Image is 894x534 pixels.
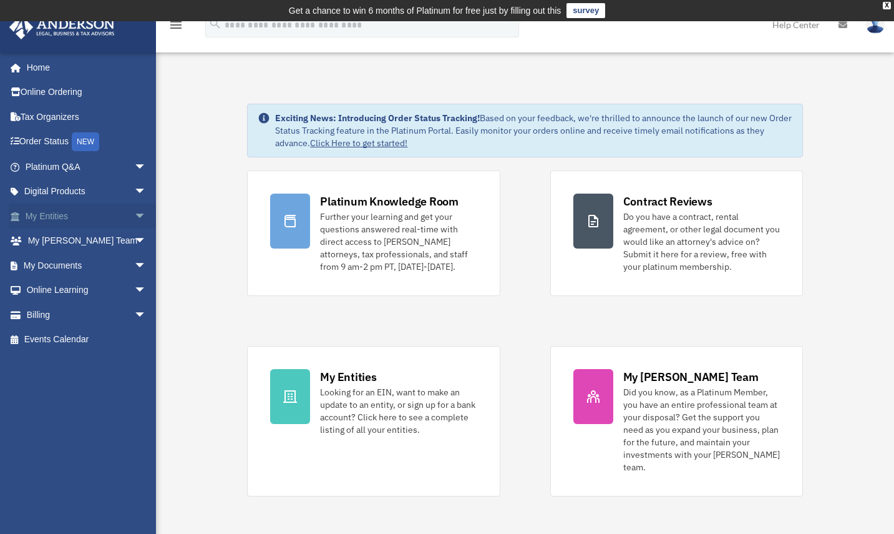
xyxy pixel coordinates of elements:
a: Order StatusNEW [9,129,165,155]
strong: Exciting News: Introducing Order Status Tracking! [275,112,480,124]
div: Platinum Knowledge Room [320,194,459,209]
a: Contract Reviews Do you have a contract, rental agreement, or other legal document you would like... [550,171,803,296]
i: search [208,17,222,31]
a: Home [9,55,159,80]
span: arrow_drop_down [134,302,159,328]
div: Get a chance to win 6 months of Platinum for free just by filling out this [289,3,561,18]
a: Events Calendar [9,327,165,352]
div: Looking for an EIN, want to make an update to an entity, or sign up for a bank account? Click her... [320,386,477,436]
div: Did you know, as a Platinum Member, you have an entire professional team at your disposal? Get th... [623,386,780,473]
div: NEW [72,132,99,151]
i: menu [168,17,183,32]
a: Billingarrow_drop_down [9,302,165,327]
a: menu [168,22,183,32]
span: arrow_drop_down [134,253,159,279]
img: User Pic [866,16,885,34]
div: close [883,2,891,9]
a: Online Learningarrow_drop_down [9,278,165,303]
span: arrow_drop_down [134,154,159,180]
a: Click Here to get started! [310,137,407,149]
a: My Documentsarrow_drop_down [9,253,165,278]
a: Platinum Knowledge Room Further your learning and get your questions answered real-time with dire... [247,171,500,296]
a: Online Ordering [9,80,165,105]
a: My Entitiesarrow_drop_down [9,204,165,229]
div: My [PERSON_NAME] Team [623,369,759,385]
a: Digital Productsarrow_drop_down [9,179,165,204]
a: My [PERSON_NAME] Teamarrow_drop_down [9,229,165,254]
a: Platinum Q&Aarrow_drop_down [9,154,165,179]
a: My [PERSON_NAME] Team Did you know, as a Platinum Member, you have an entire professional team at... [550,346,803,497]
div: Contract Reviews [623,194,712,209]
div: My Entities [320,369,376,385]
img: Anderson Advisors Platinum Portal [6,15,119,39]
span: arrow_drop_down [134,179,159,205]
span: arrow_drop_down [134,204,159,229]
div: Do you have a contract, rental agreement, or other legal document you would like an attorney's ad... [623,210,780,273]
div: Based on your feedback, we're thrilled to announce the launch of our new Order Status Tracking fe... [275,112,792,149]
a: survey [566,3,605,18]
a: Tax Organizers [9,104,165,129]
span: arrow_drop_down [134,278,159,304]
span: arrow_drop_down [134,229,159,254]
div: Further your learning and get your questions answered real-time with direct access to [PERSON_NAM... [320,210,477,273]
a: My Entities Looking for an EIN, want to make an update to an entity, or sign up for a bank accoun... [247,346,500,497]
